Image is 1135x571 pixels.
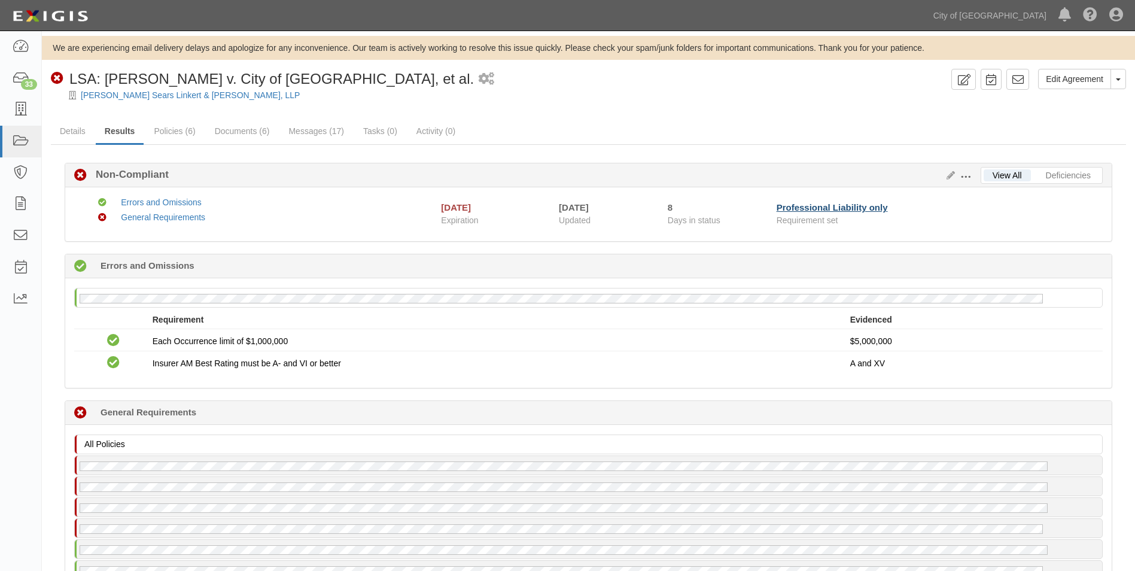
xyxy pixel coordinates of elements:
[145,119,204,143] a: Policies (6)
[777,215,838,225] span: Requirement set
[121,198,202,207] a: Errors and Omissions
[51,72,63,85] i: Non-Compliant
[74,436,1106,445] a: All Policies
[206,119,279,143] a: Documents (6)
[850,357,1094,369] p: A and XV
[51,119,95,143] a: Details
[74,169,87,182] i: Non-Compliant
[354,119,406,143] a: Tasks (0)
[74,260,87,273] i: Compliant 48 days (since 07/03/2025)
[101,406,196,418] b: General Requirements
[81,90,300,100] a: [PERSON_NAME] Sears Linkert & [PERSON_NAME], LLP
[98,199,106,207] i: Compliant
[96,119,144,145] a: Results
[42,42,1135,54] div: We are experiencing email delivery delays and apologize for any inconvenience. Our team is active...
[441,201,471,214] div: [DATE]
[74,407,87,420] i: Non-Compliant 8 days (since 08/12/2025)
[777,202,888,212] a: Professional Liability only
[107,357,120,369] i: Compliant
[984,169,1031,181] a: View All
[942,171,955,180] a: Edit Results
[98,214,106,222] i: Non-Compliant
[21,79,37,90] div: 33
[69,71,474,87] span: LSA: [PERSON_NAME] v. City of [GEOGRAPHIC_DATA], et al.
[668,201,768,214] div: Since 08/12/2025
[407,119,464,143] a: Activity (0)
[84,438,1099,450] p: All Policies
[1038,69,1111,89] a: Edit Agreement
[87,168,169,182] b: Non-Compliant
[850,335,1094,347] p: $5,000,000
[107,335,120,347] i: Compliant
[850,315,892,324] strong: Evidenced
[441,214,550,226] span: Expiration
[559,215,591,225] span: Updated
[479,73,494,86] i: 1 scheduled workflow
[153,315,204,324] strong: Requirement
[559,201,650,214] div: [DATE]
[153,359,341,368] span: Insurer AM Best Rating must be A- and VI or better
[121,212,205,222] a: General Requirements
[51,69,474,89] div: LSA: Jane Parkhurst v. City of Sacramento, et al.
[101,259,194,272] b: Errors and Omissions
[927,4,1052,28] a: City of [GEOGRAPHIC_DATA]
[1083,8,1097,23] i: Help Center - Complianz
[1037,169,1100,181] a: Deficiencies
[279,119,353,143] a: Messages (17)
[153,336,288,346] span: Each Occurrence limit of $1,000,000
[668,215,720,225] span: Days in status
[9,5,92,27] img: logo-5460c22ac91f19d4615b14bd174203de0afe785f0fc80cf4dbbc73dc1793850b.png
